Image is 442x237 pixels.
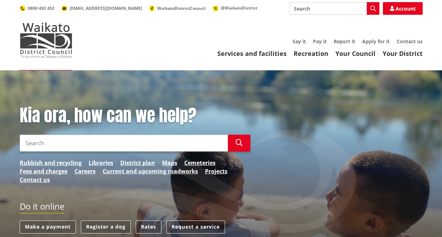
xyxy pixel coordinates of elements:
h1: Kia ora, how can we help? [20,105,250,126]
a: 0800 492 452 [20,5,55,11]
img: Waikato District Council - Te Kaunihera aa Takiwaa o Waikato [20,23,72,58]
a: District plan [120,159,155,167]
a: Contact us [20,175,50,184]
a: @WaikatoDistrict [213,5,257,11]
a: Say it [293,38,306,45]
span: @WaikatoDistrict [221,5,257,11]
a: Contact us [397,38,423,45]
a: Rates [136,220,161,233]
a: WaikatoDistrictCouncil [149,5,206,11]
a: Recreation [294,49,328,58]
a: Services and facilities [217,49,287,58]
h2: Do it online [20,201,64,214]
a: Your Council [335,49,376,58]
a: Account [383,2,423,15]
a: Cemeteries [184,159,216,167]
input: Search input [20,135,228,152]
a: Careers [75,167,96,175]
span: 0800 492 452 [28,5,55,11]
input: Search input [289,2,379,15]
a: Rubbish and recycling [20,159,82,167]
a: Pay it [313,38,327,45]
a: Make a payment [20,220,76,233]
a: Register a dog [81,220,131,233]
a: Apply for it [362,38,390,45]
a: Fees and charges [20,167,68,175]
a: Projects [205,167,228,175]
a: Maps [162,159,177,167]
a: Libraries [89,159,113,167]
a: Current and upcoming roadworks [103,167,198,175]
span: WaikatoDistrictCouncil [157,5,206,11]
a: Your District [383,49,423,58]
a: Report it [334,38,355,45]
a: Request a service [166,220,225,233]
a: [EMAIL_ADDRESS][DOMAIN_NAME] [62,5,142,11]
span: [EMAIL_ADDRESS][DOMAIN_NAME] [70,5,142,11]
